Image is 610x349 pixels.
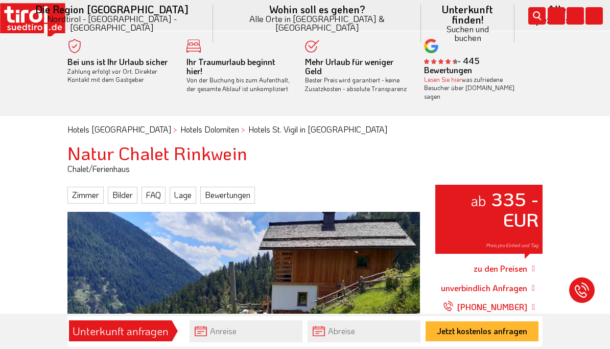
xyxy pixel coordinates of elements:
[186,56,275,76] b: Ihr Traumurlaub beginnt hier!
[142,187,166,203] a: FAQ
[471,191,486,210] small: ab
[67,143,543,163] h1: Natur Chalet Rinkwein
[200,187,255,203] a: Bewertungen
[72,322,169,340] div: Unterkunft anfragen
[486,242,538,249] span: Preis pro Einheit und Tag
[186,58,290,93] div: Von der Buchung bis zum Aufenthalt, der gesamte Ablauf ist unkompliziert
[548,7,565,25] i: Karte öffnen
[443,294,527,320] a: [PHONE_NUMBER]
[424,55,480,75] b: - 445 Bewertungen
[308,320,420,342] input: Abreise
[567,7,584,25] i: Fotogalerie
[248,124,387,135] a: Hotels St. Vigil in [GEOGRAPHIC_DATA]
[441,282,527,294] a: unverbindlich Anfragen
[67,124,171,135] a: Hotels [GEOGRAPHIC_DATA]
[190,320,302,342] input: Anreise
[426,321,538,341] button: Jetzt kostenlos anfragen
[22,14,201,32] small: Nordtirol - [GEOGRAPHIC_DATA] - [GEOGRAPHIC_DATA]
[67,58,171,84] div: Zahlung erfolgt vor Ort. Direkter Kontakt mit dem Gastgeber
[108,187,137,203] a: Bilder
[180,124,239,135] a: Hotels Dolomiten
[585,7,603,25] i: Kontakt
[491,187,538,231] strong: 335 - EUR
[305,56,393,76] b: Mehr Urlaub für weniger Geld
[424,75,462,83] a: Lesen Sie hier
[474,256,527,281] a: zu den Preisen
[433,25,502,42] small: Suchen und buchen
[67,56,168,67] b: Bei uns ist Ihr Urlaub sicher
[424,75,528,101] div: was zufriedene Besucher über [DOMAIN_NAME] sagen
[60,163,550,174] div: Chalet/Ferienhaus
[67,187,104,203] a: Zimmer
[225,14,409,32] small: Alle Orte in [GEOGRAPHIC_DATA] & [GEOGRAPHIC_DATA]
[305,58,409,93] div: Bester Preis wird garantiert - keine Zusatzkosten - absolute Transparenz
[170,187,196,203] a: Lage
